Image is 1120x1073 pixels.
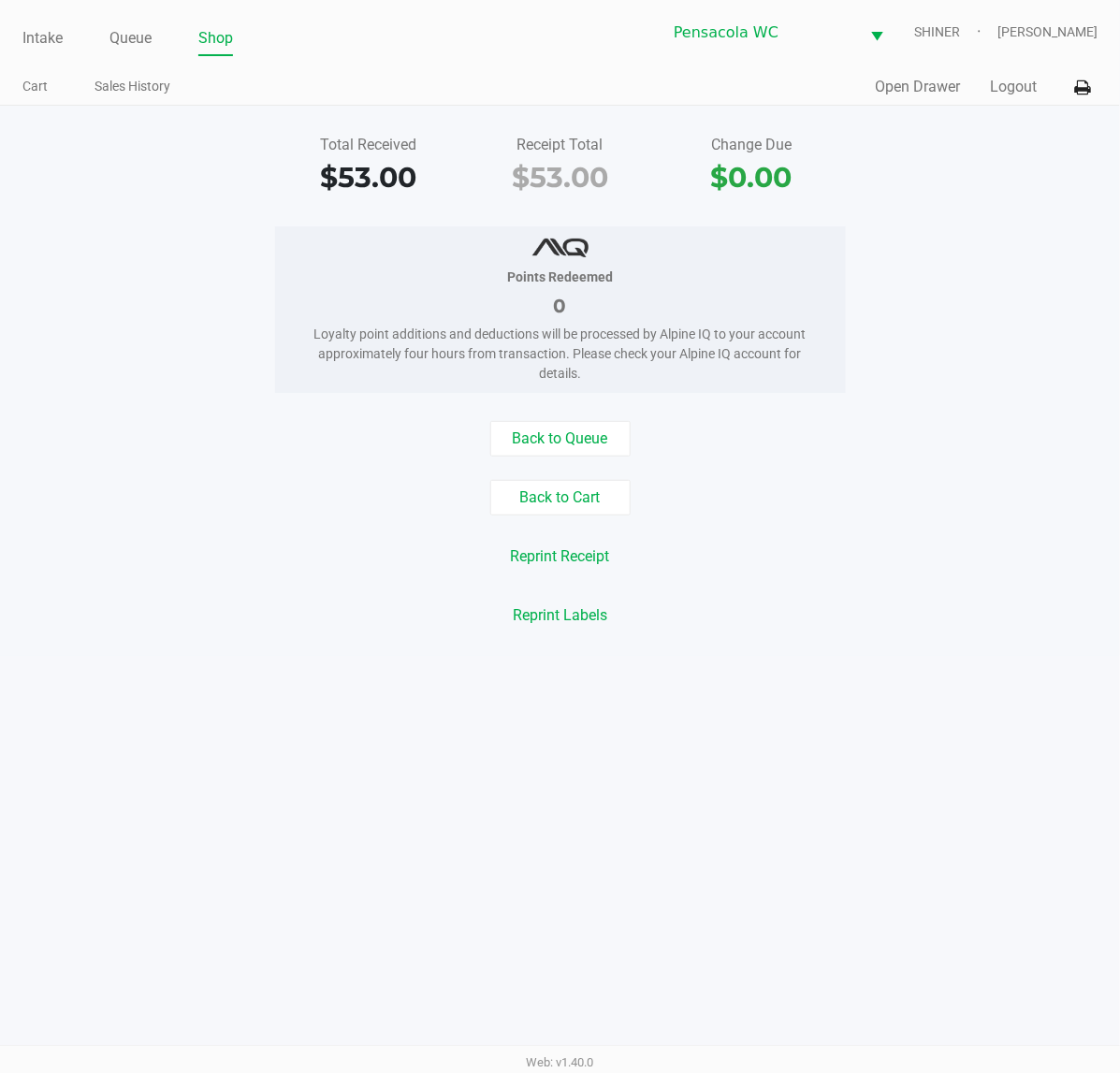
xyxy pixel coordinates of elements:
div: $0.00 [670,156,834,198]
div: 0 [303,292,818,320]
button: Select [859,10,895,54]
div: Receipt Total [478,134,642,156]
a: Intake [22,25,63,51]
div: $53.00 [287,156,451,198]
span: Pensacola WC [674,22,848,44]
a: Queue [109,25,152,51]
a: Cart [22,75,48,98]
button: Reprint Labels [501,598,619,633]
span: SHINER [914,22,997,42]
span: Web: v1.40.0 [527,1055,594,1069]
div: Loyalty point additions and deductions will be processed by Alpine IQ to your account approximate... [303,325,818,384]
div: $53.00 [478,156,642,198]
a: Shop [198,25,233,51]
button: Open Drawer [875,76,960,98]
a: Sales History [95,75,170,98]
button: Back to Cart [490,480,631,515]
button: Reprint Receipt [499,539,622,574]
div: Points Redeemed [303,268,818,287]
span: [PERSON_NAME] [997,22,1098,42]
button: Logout [990,76,1037,98]
div: Total Received [287,134,451,156]
button: Back to Queue [490,421,631,457]
div: Change Due [670,134,834,156]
